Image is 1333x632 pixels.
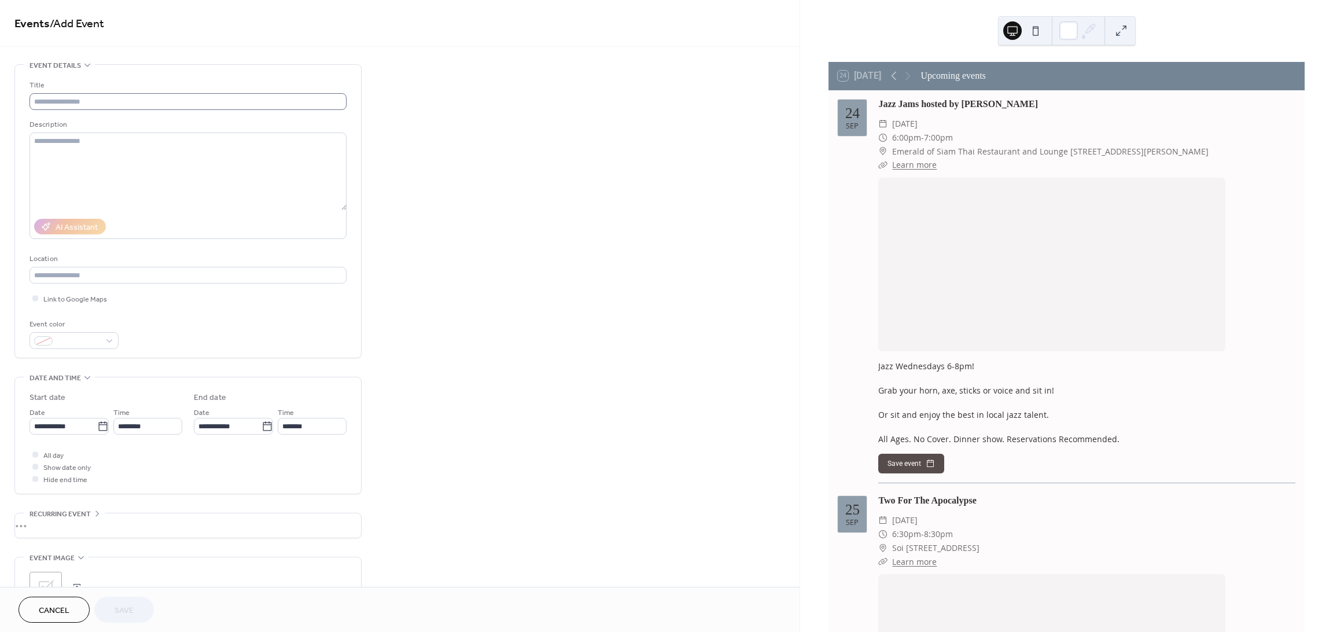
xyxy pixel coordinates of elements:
span: Date and time [30,372,81,384]
span: Time [278,407,294,419]
span: 6:30pm [892,527,921,541]
span: Event image [30,552,75,564]
div: Upcoming events [920,69,985,83]
span: Event details [30,60,81,72]
span: Emerald of Siam Thai Restaurant and Lounge [STREET_ADDRESS][PERSON_NAME] [892,145,1209,159]
div: ​ [878,555,888,569]
div: Description [30,119,344,131]
span: [DATE] [892,117,918,131]
span: Hide end time [43,474,87,486]
div: ••• [15,513,361,538]
span: Recurring event [30,508,91,520]
div: End date [194,392,226,404]
div: ​ [878,527,888,541]
button: Save event [878,454,944,473]
a: Events [14,13,50,35]
div: Start date [30,392,65,404]
div: ​ [878,131,888,145]
a: Learn more [892,159,937,170]
span: - [921,131,924,145]
span: Time [113,407,130,419]
div: Jazz Wednesdays 6-8pm! Grab your horn, axe, sticks or voice and sit in! Or sit and enjoy the best... [878,360,1295,445]
span: Show date only [43,462,91,474]
span: 6:00pm [892,131,921,145]
span: 7:00pm [924,131,953,145]
div: Sep [846,123,859,130]
div: 25 [845,502,860,517]
div: Sep [846,519,859,527]
div: ​ [878,158,888,172]
a: Learn more [892,556,937,567]
span: All day [43,450,64,462]
span: Date [30,407,45,419]
span: - [921,527,924,541]
span: [DATE] [892,513,918,527]
div: Event color [30,318,116,330]
div: ​ [878,541,888,555]
div: 24 [845,106,860,120]
span: / Add Event [50,13,104,35]
span: Soi [STREET_ADDRESS] [892,541,980,555]
span: Link to Google Maps [43,293,107,306]
a: Two For The Apocalypse [878,495,976,505]
span: Date [194,407,209,419]
span: 8:30pm [924,527,953,541]
div: ​ [878,145,888,159]
div: Location [30,253,344,265]
div: ; [30,572,62,604]
a: Jazz Jams hosted by [PERSON_NAME] [878,99,1038,109]
div: ​ [878,513,888,527]
div: Title [30,79,344,91]
button: Cancel [19,597,90,623]
span: Cancel [39,605,69,617]
div: ​ [878,117,888,131]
